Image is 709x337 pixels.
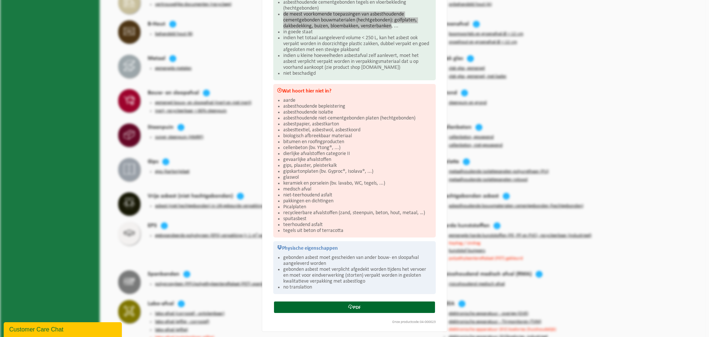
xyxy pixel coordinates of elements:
[4,321,123,337] iframe: chat widget
[283,186,432,192] li: medisch afval
[283,163,432,169] li: gips, plaaster, pleisterkalk
[283,71,432,77] li: niet beschadigd
[283,267,432,284] li: gebonden asbest moet verplicht afgedekt worden tijdens het vervoer en moet voor eindverwerking (s...
[283,222,432,228] li: teerhoudend asfalt
[283,157,432,163] li: gevaarlijke afvalstoffen
[283,35,432,53] li: indien het totaal aangeleverd volume < 250 L, kan het asbest ook verpakt worden in doorzichtige p...
[283,53,432,71] li: indien u kleine hoeveelheden asbestafval zelf aanlevert, moet het asbest verplicht verpakt worden...
[283,192,432,198] li: niet-teerhoudend asfalt
[283,133,432,139] li: biologisch afbreekbaar materiaal
[283,284,432,290] li: no translation
[283,255,432,267] li: gebonden asbest moet gescheiden van ander bouw- en sloopafval aangeleverd worden
[283,145,432,151] li: cellenbeton (bv. Ytong®, ...)
[283,127,432,133] li: asbesttextiel, asbestwol, asbestkoord
[283,151,432,157] li: dierlijke afvalstoffen categorie II
[283,121,432,127] li: asbestpapier, asbestkarton
[283,204,432,210] li: Picalplaten
[283,181,432,186] li: keramiek en porselein (bv. lavabo, WC, tegels, ...)
[283,98,432,104] li: aarde
[277,245,432,251] h3: Physische eigenschappen
[283,198,432,204] li: pakkingen en dichtingen
[283,104,432,109] li: asbesthoudende bepleistering
[283,115,432,121] li: asbesthoudende niet-cementgebonden platen (hechtgebonden)
[283,109,432,115] li: asbesthoudende isolatie
[283,29,432,35] li: in goede staat
[277,88,432,94] h3: Wat hoort hier niet in?
[283,210,432,216] li: recycleerbare afvalstoffen (zand, steenpuin, beton, hout, metaal, …)
[270,320,439,324] div: Onze productcode:04-000023
[283,169,432,175] li: gipskartonplaten (bv. Gyproc®, Isolava®, ...)
[274,301,435,313] a: PDF
[283,139,432,145] li: bitumen en roofingproducten
[283,216,432,222] li: spuitasbest
[283,11,432,29] li: de meest voorkomende toepassingen van asbesthoudende cementgebonden bouwmaterialen (hechtgebonden...
[283,175,432,181] li: glaswol
[283,228,432,234] li: tegels uit beton of terracotta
